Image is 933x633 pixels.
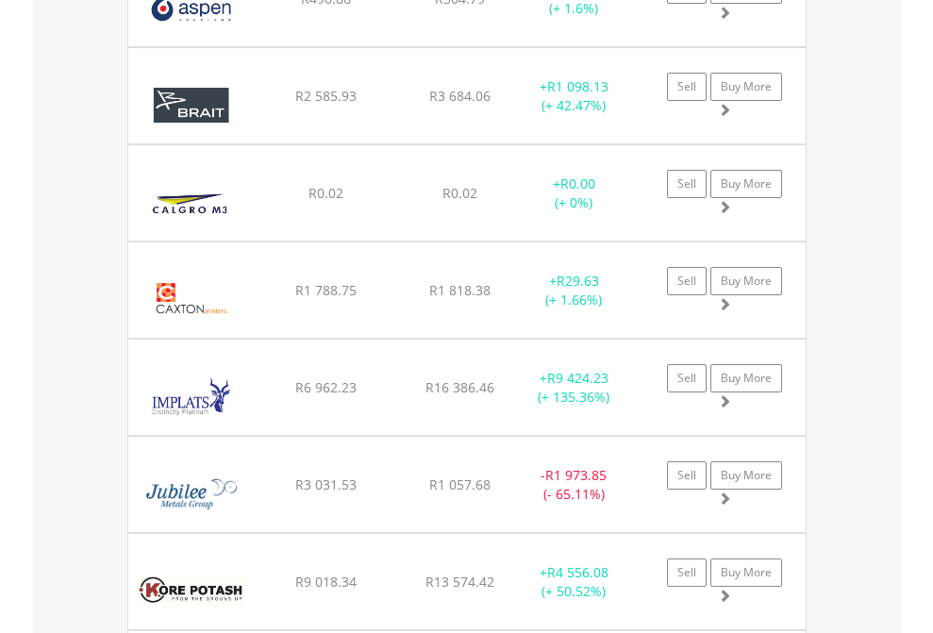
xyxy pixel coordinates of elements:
[515,369,633,407] div: + (+ 135.36%)
[429,281,491,299] span: R1 818.38
[547,369,608,387] span: R9 424.23
[295,281,357,299] span: R1 788.75
[710,364,782,392] a: Buy More
[667,461,707,490] a: Sell
[710,461,782,490] a: Buy More
[560,175,595,192] span: R0.00
[425,573,494,591] span: R13 574.42
[545,466,607,484] span: R1 973.85
[308,184,343,202] span: R0.02
[557,272,599,290] span: R29.63
[667,558,707,587] a: Sell
[710,170,782,198] a: Buy More
[138,558,244,625] img: EQU.ZA.KP2.png
[442,184,477,202] span: R0.02
[547,563,608,581] span: R4 556.08
[515,563,633,601] div: + (+ 50.52%)
[429,475,491,493] span: R1 057.68
[295,475,357,493] span: R3 031.53
[138,169,244,236] img: EQU.ZA.CGR.png
[515,175,633,212] div: + (+ 0%)
[295,87,357,105] span: R2 585.93
[667,267,707,295] a: Sell
[425,378,494,396] span: R16 386.46
[515,77,633,115] div: + (+ 42.47%)
[429,87,491,105] span: R3 684.06
[515,272,633,309] div: + (+ 1.66%)
[138,72,244,139] img: EQU.ZA.BAT.png
[710,558,782,587] a: Buy More
[295,378,357,396] span: R6 962.23
[667,364,707,392] a: Sell
[138,363,244,430] img: EQU.ZA.IMP.png
[710,73,782,101] a: Buy More
[547,77,608,95] span: R1 098.13
[667,73,707,101] a: Sell
[138,460,246,527] img: EQU.ZA.JBL.png
[138,266,244,333] img: EQU.ZA.CAT.png
[710,267,782,295] a: Buy More
[515,466,633,504] div: - (- 65.11%)
[667,170,707,198] a: Sell
[295,573,357,591] span: R9 018.34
